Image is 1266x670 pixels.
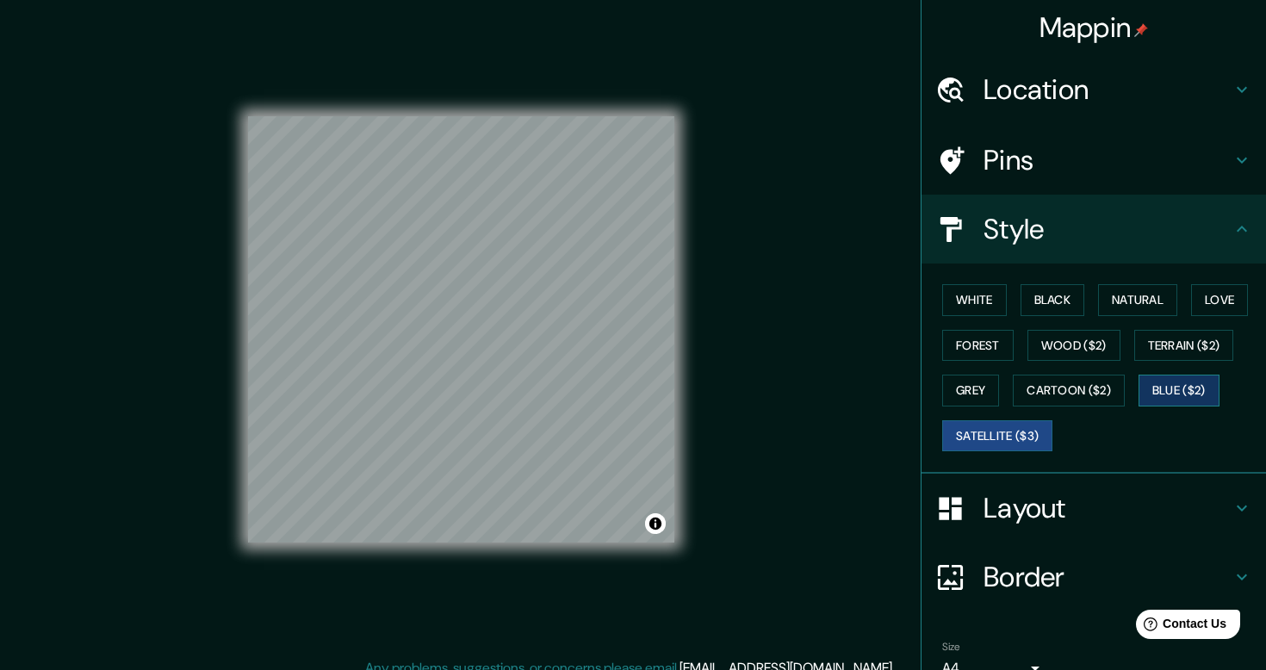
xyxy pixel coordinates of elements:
[922,126,1266,195] div: Pins
[1021,284,1085,316] button: Black
[922,474,1266,543] div: Layout
[1134,23,1148,37] img: pin-icon.png
[984,560,1232,594] h4: Border
[1139,375,1219,406] button: Blue ($2)
[942,375,999,406] button: Grey
[1113,603,1247,651] iframe: Help widget launcher
[1039,10,1149,45] h4: Mappin
[1191,284,1248,316] button: Love
[984,491,1232,525] h4: Layout
[1098,284,1177,316] button: Natural
[942,330,1014,362] button: Forest
[1013,375,1125,406] button: Cartoon ($2)
[922,543,1266,611] div: Border
[984,143,1232,177] h4: Pins
[1027,330,1120,362] button: Wood ($2)
[942,420,1052,452] button: Satellite ($3)
[984,72,1232,107] h4: Location
[984,212,1232,246] h4: Style
[1134,330,1234,362] button: Terrain ($2)
[942,640,960,654] label: Size
[248,116,674,543] canvas: Map
[645,513,666,534] button: Toggle attribution
[922,55,1266,124] div: Location
[942,284,1007,316] button: White
[922,195,1266,264] div: Style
